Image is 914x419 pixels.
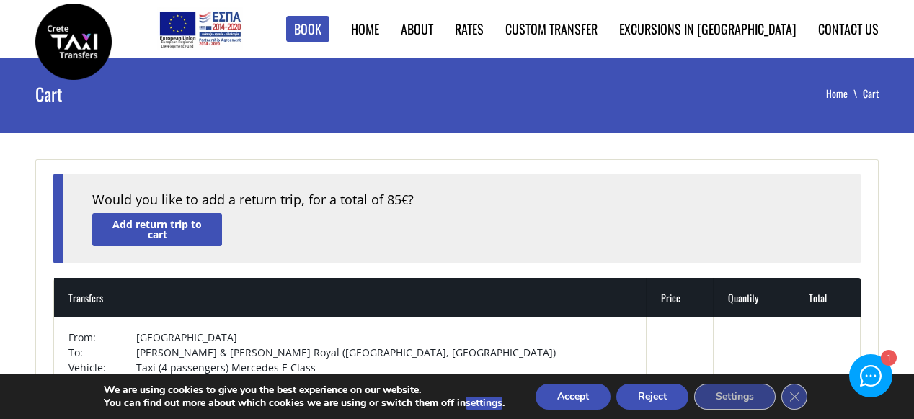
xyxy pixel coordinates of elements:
a: Book [286,16,329,42]
th: Quantity [714,278,794,317]
td: From: [68,330,136,345]
a: Rates [455,19,484,38]
a: About [401,19,433,38]
img: e-bannersEUERDF180X90.jpg [157,7,243,50]
a: Contact us [818,19,879,38]
div: 1 [880,351,895,366]
td: [PERSON_NAME] & [PERSON_NAME] Royal ([GEOGRAPHIC_DATA], [GEOGRAPHIC_DATA]) [136,345,631,360]
button: Settings [694,384,776,410]
h1: Cart [35,58,319,130]
span: € [401,192,408,208]
td: [GEOGRAPHIC_DATA] [136,330,631,345]
li: Cart [863,86,879,101]
p: You can find out more about which cookies we are using or switch them off in . [104,397,505,410]
td: Vehicle: [68,360,136,375]
p: We are using cookies to give you the best experience on our website. [104,384,505,397]
th: Transfers [54,278,647,317]
button: Close GDPR Cookie Banner [781,384,807,410]
a: Custom Transfer [505,19,598,38]
img: Crete Taxi Transfers | Crete Taxi Transfers Cart | Crete Taxi Transfers [35,4,112,80]
a: Crete Taxi Transfers | Crete Taxi Transfers Cart | Crete Taxi Transfers [35,32,112,48]
td: To: [68,345,136,360]
th: Total [794,278,861,317]
button: settings [466,397,502,410]
th: Price [647,278,713,317]
div: Would you like to add a return trip, for a total of 85 ? [92,191,832,209]
a: Home [351,19,379,38]
td: Taxi (4 passengers) Mercedes E Class [136,360,631,375]
a: Excursions in [GEOGRAPHIC_DATA] [619,19,797,38]
a: Home [826,86,863,101]
button: Accept [536,384,611,410]
a: Add return trip to cart [92,213,222,245]
button: Reject [616,384,688,410]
